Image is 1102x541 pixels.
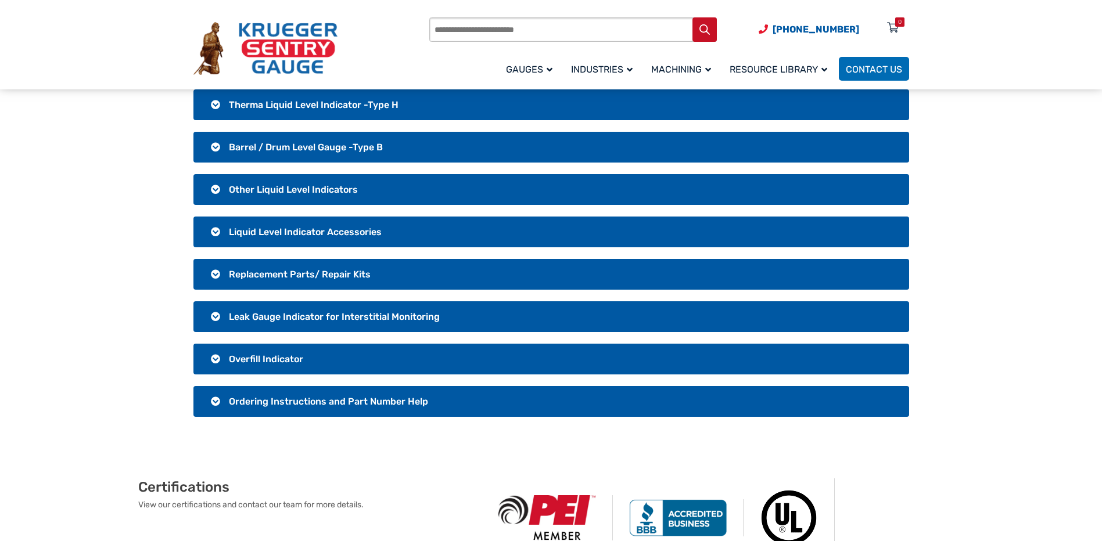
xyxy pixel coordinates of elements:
span: Barrel / Drum Level Gauge -Type B [229,142,383,153]
span: Industries [571,64,633,75]
span: Gauges [506,64,552,75]
p: View our certifications and contact our team for more details. [138,499,482,511]
span: Other Liquid Level Indicators [229,184,358,195]
img: PEI Member [482,495,613,540]
h2: Certifications [138,478,482,496]
a: Resource Library [723,55,839,82]
span: Liquid Level Indicator Accessories [229,226,382,237]
span: Therma Liquid Level Indicator -Type H [229,99,399,110]
img: Krueger Sentry Gauge [193,22,338,75]
span: Ordering Instructions and Part Number Help [229,396,428,407]
span: Machining [651,64,711,75]
span: Contact Us [846,64,902,75]
a: Gauges [499,55,564,82]
span: [PHONE_NUMBER] [773,24,859,35]
a: Industries [564,55,644,82]
span: Replacement Parts/ Repair Kits [229,269,371,280]
a: Contact Us [839,57,909,81]
a: Machining [644,55,723,82]
span: Leak Gauge Indicator for Interstitial Monitoring [229,311,440,322]
div: 0 [898,17,902,27]
span: Resource Library [730,64,827,75]
span: Overfill Indicator [229,354,303,365]
img: BBB [613,499,744,536]
a: Phone Number (920) 434-8860 [759,22,859,37]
